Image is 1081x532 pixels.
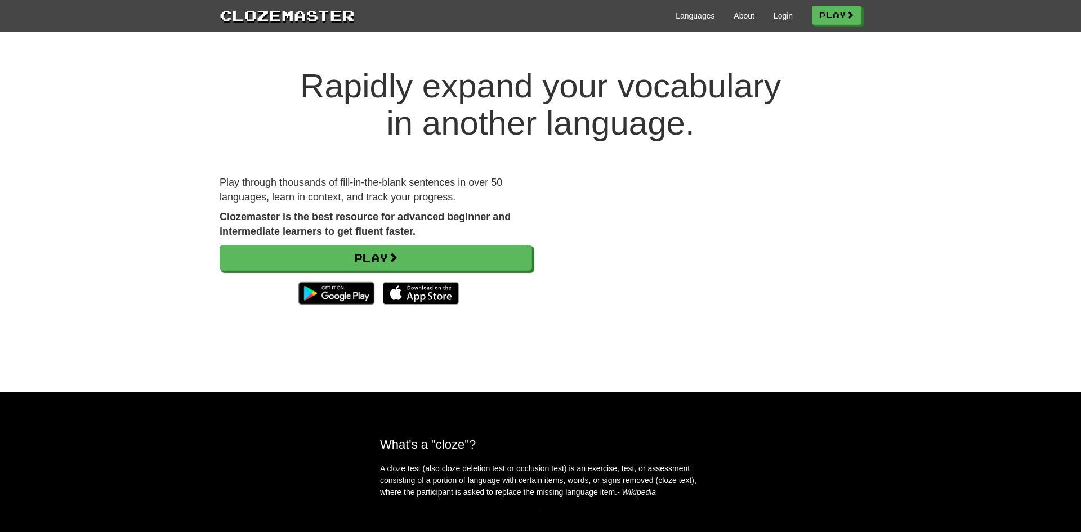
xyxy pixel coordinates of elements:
[380,463,701,498] p: A cloze test (also cloze deletion test or occlusion test) is an exercise, test, or assessment con...
[676,10,714,21] a: Languages
[383,282,459,305] img: Download_on_the_App_Store_Badge_US-UK_135x40-25178aeef6eb6b83b96f5f2d004eda3bffbb37122de64afbaef7...
[293,276,380,310] img: Get it on Google Play
[220,211,511,237] strong: Clozemaster is the best resource for advanced beginner and intermediate learners to get fluent fa...
[734,10,754,21] a: About
[220,5,355,25] a: Clozemaster
[220,176,532,204] p: Play through thousands of fill-in-the-blank sentences in over 50 languages, learn in context, and...
[812,6,861,25] a: Play
[220,245,532,271] a: Play
[380,437,701,451] h2: What's a "cloze"?
[617,488,656,497] em: - Wikipedia
[774,10,793,21] a: Login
